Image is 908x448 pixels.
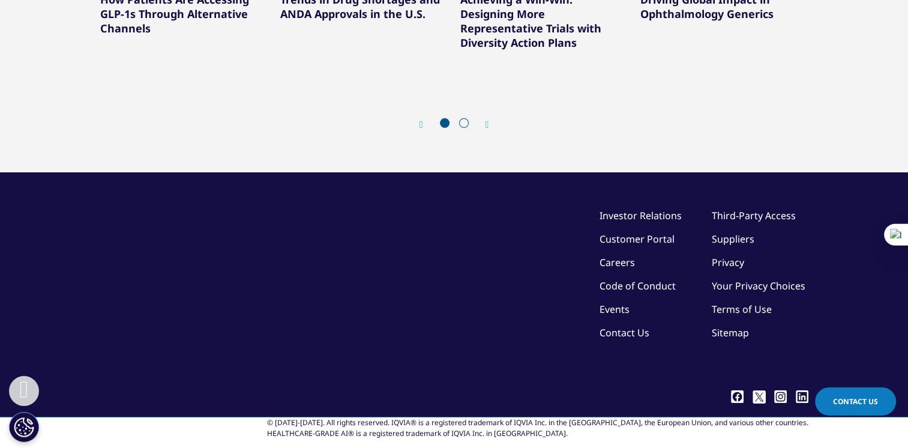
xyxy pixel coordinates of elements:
[600,326,649,339] a: Contact Us
[600,209,682,222] a: Investor Relations
[600,256,635,269] a: Careers
[815,387,896,416] a: Contact Us
[712,232,754,246] a: Suppliers
[712,303,772,316] a: Terms of Use
[712,326,749,339] a: Sitemap
[600,303,630,316] a: Events
[267,417,808,439] div: © [DATE]-[DATE]. All rights reserved. IQVIA® is a registered trademark of IQVIA Inc. in the [GEOG...
[474,119,489,130] div: Next slide
[712,256,744,269] a: Privacy
[600,232,675,246] a: Customer Portal
[9,412,39,442] button: Cookies Settings
[600,279,676,292] a: Code of Conduct
[712,209,796,222] a: Third-Party Access
[712,279,808,292] a: Your Privacy Choices
[833,396,878,407] span: Contact Us
[419,119,435,130] div: Previous slide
